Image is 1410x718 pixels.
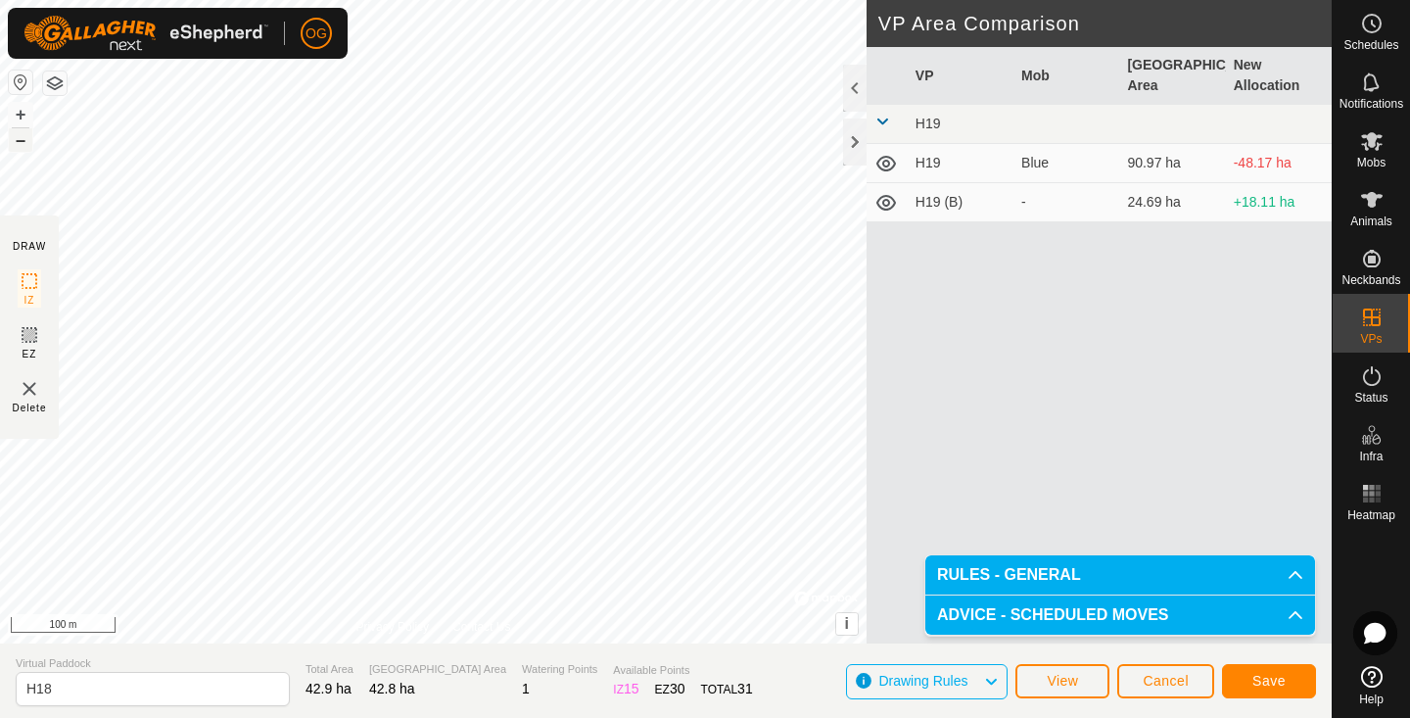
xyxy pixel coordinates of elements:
[369,661,506,678] span: [GEOGRAPHIC_DATA] Area
[18,377,41,401] img: VP
[1013,47,1119,105] th: Mob
[16,655,290,672] span: Virtual Paddock
[836,613,858,635] button: i
[1119,47,1225,105] th: [GEOGRAPHIC_DATA] Area
[1359,451,1383,462] span: Infra
[305,24,327,44] span: OG
[701,679,753,699] div: TOTAL
[23,16,268,51] img: Gallagher Logo
[1226,144,1332,183] td: -48.17 ha
[1222,664,1316,698] button: Save
[925,596,1315,635] p-accordion-header: ADVICE - SCHEDULED MOVES
[1021,192,1111,213] div: -
[613,662,752,679] span: Available Points
[908,47,1013,105] th: VP
[1119,183,1225,222] td: 24.69 ha
[916,116,941,131] span: H19
[925,555,1315,595] p-accordion-header: RULES - GENERAL
[9,128,32,152] button: –
[522,681,530,696] span: 1
[908,183,1013,222] td: H19 (B)
[624,681,639,696] span: 15
[305,661,353,678] span: Total Area
[845,615,849,632] span: i
[1143,673,1189,689] span: Cancel
[9,71,32,94] button: Reset Map
[908,144,1013,183] td: H19
[1357,157,1386,168] span: Mobs
[9,103,32,126] button: +
[355,618,429,636] a: Privacy Policy
[670,681,685,696] span: 30
[1347,509,1395,521] span: Heatmap
[937,607,1168,623] span: ADVICE - SCHEDULED MOVES
[1226,47,1332,105] th: New Allocation
[1350,215,1392,227] span: Animals
[1341,274,1400,286] span: Neckbands
[1333,658,1410,713] a: Help
[1119,144,1225,183] td: 90.97 ha
[1015,664,1109,698] button: View
[655,679,685,699] div: EZ
[737,681,753,696] span: 31
[1354,392,1387,404] span: Status
[13,401,47,415] span: Delete
[24,293,35,308] span: IZ
[13,239,46,254] div: DRAW
[1021,153,1111,173] div: Blue
[1359,694,1384,705] span: Help
[1343,39,1398,51] span: Schedules
[452,618,510,636] a: Contact Us
[23,347,37,361] span: EZ
[613,679,638,699] div: IZ
[43,72,67,95] button: Map Layers
[1360,333,1382,345] span: VPs
[522,661,597,678] span: Watering Points
[937,567,1081,583] span: RULES - GENERAL
[305,681,352,696] span: 42.9 ha
[1226,183,1332,222] td: +18.11 ha
[878,673,967,689] span: Drawing Rules
[878,12,1332,35] h2: VP Area Comparison
[1117,664,1214,698] button: Cancel
[369,681,415,696] span: 42.8 ha
[1339,98,1403,110] span: Notifications
[1252,673,1286,689] span: Save
[1047,673,1078,689] span: View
